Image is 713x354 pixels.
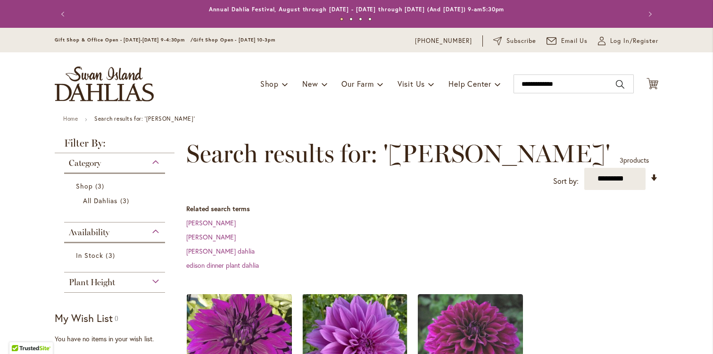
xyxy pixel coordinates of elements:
span: Category [69,158,101,168]
a: In Stock 3 [76,250,156,260]
label: Sort by: [553,173,579,190]
div: You have no items in your wish list. [55,334,181,344]
span: Shop [260,79,279,89]
dt: Related search terms [186,204,658,214]
span: 3 [620,156,623,165]
span: All Dahlias [83,196,118,205]
a: All Dahlias [83,196,149,206]
span: Log In/Register [610,36,658,46]
span: Gift Shop & Office Open - [DATE]-[DATE] 9-4:30pm / [55,37,193,43]
a: Subscribe [493,36,536,46]
span: In Stock [76,251,103,260]
a: Log In/Register [598,36,658,46]
a: [PHONE_NUMBER] [415,36,472,46]
span: Search results for: '[PERSON_NAME]' [186,140,610,168]
span: Gift Shop Open - [DATE] 10-3pm [193,37,275,43]
span: Subscribe [506,36,536,46]
button: Next [639,5,658,24]
button: 3 of 4 [359,17,362,21]
a: edison dinner plant dahlia [186,261,259,270]
button: 2 of 4 [349,17,353,21]
span: Our Farm [341,79,373,89]
span: Plant Height [69,277,115,288]
span: 3 [95,181,107,191]
a: [PERSON_NAME] [186,218,236,227]
a: Shop [76,181,156,191]
button: 4 of 4 [368,17,372,21]
span: 3 [120,196,132,206]
span: 3 [106,250,117,260]
a: store logo [55,66,154,101]
a: Email Us [547,36,588,46]
button: Previous [55,5,74,24]
strong: My Wish List [55,311,113,325]
strong: Search results for: '[PERSON_NAME]' [94,115,195,122]
a: [PERSON_NAME] [186,232,236,241]
span: Email Us [561,36,588,46]
span: Availability [69,227,109,238]
span: Visit Us [398,79,425,89]
a: [PERSON_NAME] dahlia [186,247,255,255]
span: Help Center [448,79,491,89]
span: Shop [76,181,93,190]
p: products [620,153,649,168]
strong: Filter By: [55,138,174,153]
a: Annual Dahlia Festival, August through [DATE] - [DATE] through [DATE] (And [DATE]) 9-am5:30pm [209,6,505,13]
a: Home [63,115,78,122]
span: New [302,79,318,89]
button: 1 of 4 [340,17,343,21]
